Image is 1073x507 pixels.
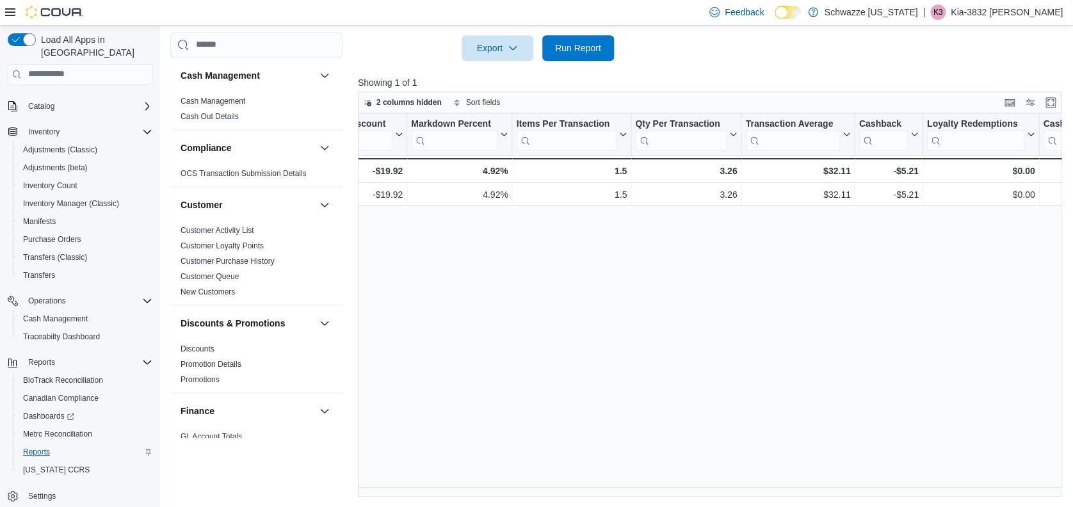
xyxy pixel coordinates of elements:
span: Cash Out Details [181,111,239,122]
a: Customer Activity List [181,226,254,235]
button: Traceabilty Dashboard [13,328,157,346]
span: Customer Purchase History [181,256,275,266]
a: Purchase Orders [18,232,86,247]
a: Customer Loyalty Points [181,241,264,250]
button: Discounts & Promotions [181,317,314,330]
button: Sort fields [448,95,505,110]
button: Finance [317,403,332,419]
span: Inventory Manager (Classic) [23,198,119,209]
span: Purchase Orders [18,232,152,247]
a: Metrc Reconciliation [18,426,97,442]
span: GL Account Totals [181,431,242,442]
a: Promotion Details [181,360,241,369]
span: Settings [23,488,152,504]
button: Inventory Manager (Classic) [13,195,157,213]
span: Transfers (Classic) [23,252,87,262]
span: Dashboards [18,408,152,424]
div: 1.5 [516,163,627,179]
a: Transfers [18,268,60,283]
span: K3 [933,4,943,20]
button: Settings [3,487,157,505]
span: Transfers [18,268,152,283]
a: Discounts [181,344,214,353]
button: 2 columns hidden [359,95,447,110]
span: Settings [28,491,56,501]
button: Display options [1022,95,1038,110]
span: Inventory Count [23,181,77,191]
span: Load All Apps in [GEOGRAPHIC_DATA] [36,33,152,59]
span: Cash Management [18,311,152,326]
h3: Discounts & Promotions [181,317,285,330]
a: Canadian Compliance [18,390,104,406]
span: Manifests [18,214,152,229]
button: Transfers (Classic) [13,248,157,266]
button: Enter fullscreen [1043,95,1058,110]
span: OCS Transaction Submission Details [181,168,307,179]
span: Cash Management [23,314,88,324]
span: Inventory Manager (Classic) [18,196,152,211]
button: Adjustments (beta) [13,159,157,177]
span: Customer Activity List [181,225,254,236]
span: Catalog [28,101,54,111]
a: Cash Management [18,311,93,326]
button: Finance [181,405,314,417]
span: Adjustments (beta) [18,160,152,175]
button: Keyboard shortcuts [1002,95,1017,110]
button: Catalog [23,99,60,114]
span: Adjustments (Classic) [23,145,97,155]
a: Inventory Count [18,178,83,193]
span: 2 columns hidden [376,97,442,108]
span: Canadian Compliance [18,390,152,406]
span: Inventory [23,124,152,140]
span: Transfers [23,270,55,280]
p: | [923,4,925,20]
span: Reports [28,357,55,367]
a: Customer Purchase History [181,257,275,266]
div: Finance [170,429,343,465]
a: Inventory Manager (Classic) [18,196,124,211]
h3: Customer [181,198,222,211]
span: Promotions [181,374,220,385]
span: Reports [18,444,152,460]
div: -$5.21 [859,163,918,179]
span: Discounts [181,344,214,354]
a: Dashboards [18,408,79,424]
button: Reports [23,355,60,370]
h3: Finance [181,405,214,417]
button: Compliance [317,140,332,156]
button: Operations [23,293,71,309]
span: Canadian Compliance [23,393,99,403]
button: Run Report [542,35,614,61]
span: Customer Queue [181,271,239,282]
span: Operations [28,296,66,306]
span: Customer Loyalty Points [181,241,264,251]
button: BioTrack Reconciliation [13,371,157,389]
p: Schwazze [US_STATE] [825,4,918,20]
a: Traceabilty Dashboard [18,329,105,344]
p: Kia-3832 [PERSON_NAME] [951,4,1063,20]
span: Feedback [725,6,764,19]
span: BioTrack Reconciliation [23,375,103,385]
div: Cash Management [170,93,343,129]
span: Traceabilty Dashboard [18,329,152,344]
span: Transfers (Classic) [18,250,152,265]
button: Compliance [181,141,314,154]
a: GL Account Totals [181,432,242,441]
button: Customer [317,197,332,213]
span: Export [469,35,526,61]
h3: Cash Management [181,69,260,82]
a: Dashboards [13,407,157,425]
button: Export [462,35,533,61]
button: Reports [13,443,157,461]
a: Manifests [18,214,61,229]
button: [US_STATE] CCRS [13,461,157,479]
button: Cash Management [317,68,332,83]
p: Showing 1 of 1 [358,76,1069,89]
button: Catalog [3,97,157,115]
span: Adjustments (Classic) [18,142,152,157]
button: Operations [3,292,157,310]
span: Adjustments (beta) [23,163,88,173]
input: Dark Mode [775,6,802,19]
span: Washington CCRS [18,462,152,478]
